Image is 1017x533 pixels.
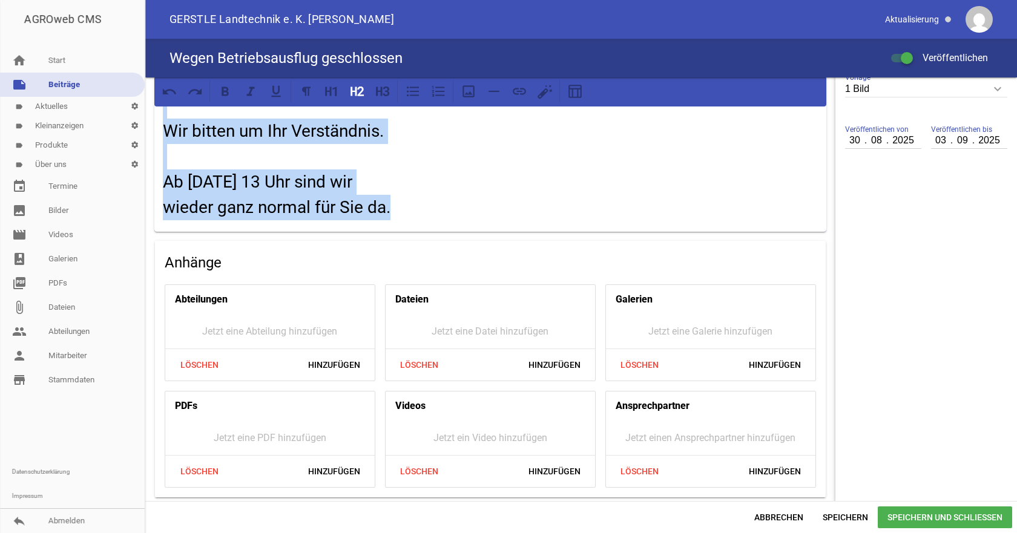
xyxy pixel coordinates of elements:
[739,460,811,482] span: Hinzufügen
[908,52,988,64] span: Veröffentlichen
[813,506,878,528] span: Speichern
[12,514,27,528] i: reply
[169,48,403,68] h4: Wegen Betriebsausflug geschlossen
[616,290,653,309] h4: Galerien
[739,354,811,376] span: Hinzufügen
[298,460,370,482] span: Hinzufügen
[519,460,590,482] span: Hinzufügen
[386,420,595,455] div: Jetzt ein Video hinzufügen
[878,506,1012,528] span: Speichern und Schließen
[866,132,887,148] input: mm
[15,142,23,149] i: label
[175,290,228,309] h4: Abteilungen
[15,122,23,130] i: label
[165,420,375,455] div: Jetzt eine PDF hinzufügen
[175,396,197,416] h4: PDFs
[845,132,866,148] input: dd
[12,53,27,68] i: home
[12,300,27,315] i: attach_file
[169,14,394,25] span: GERSTLE Landtechnik e. K. [PERSON_NAME]
[390,354,449,376] span: Löschen
[931,123,992,136] span: Veröffentlichen bis
[606,314,815,348] div: Jetzt eine Galerie hinzufügen
[973,132,1004,148] input: yyyy
[611,460,669,482] span: Löschen
[12,348,27,363] i: person
[170,460,228,482] span: Löschen
[125,136,145,155] i: settings
[170,354,228,376] span: Löschen
[165,253,816,272] h4: Anhänge
[15,161,23,169] i: label
[12,324,27,339] i: people
[12,227,27,242] i: movie
[395,290,429,309] h4: Dateien
[125,116,145,136] i: settings
[616,396,690,416] h4: Ansprechpartner
[12,252,27,266] i: photo_album
[952,132,973,148] input: mm
[12,179,27,194] i: event
[165,314,375,348] div: Jetzt eine Abteilung hinzufügen
[887,132,918,148] input: yyyy
[390,460,449,482] span: Löschen
[745,506,813,528] span: Abbrechen
[298,354,370,376] span: Hinzufügen
[611,354,669,376] span: Löschen
[125,97,145,116] i: settings
[845,123,909,136] span: Veröffentlichen von
[988,79,1007,99] i: keyboard_arrow_down
[931,132,952,148] input: dd
[125,155,145,174] i: settings
[606,420,815,455] div: Jetzt einen Ansprechpartner hinzufügen
[386,314,595,348] div: Jetzt eine Datei hinzufügen
[12,276,27,290] i: picture_as_pdf
[15,103,23,111] i: label
[395,396,426,416] h4: Videos
[12,373,27,387] i: store_mall_directory
[12,203,27,218] i: image
[519,354,590,376] span: Hinzufügen
[12,77,27,92] i: note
